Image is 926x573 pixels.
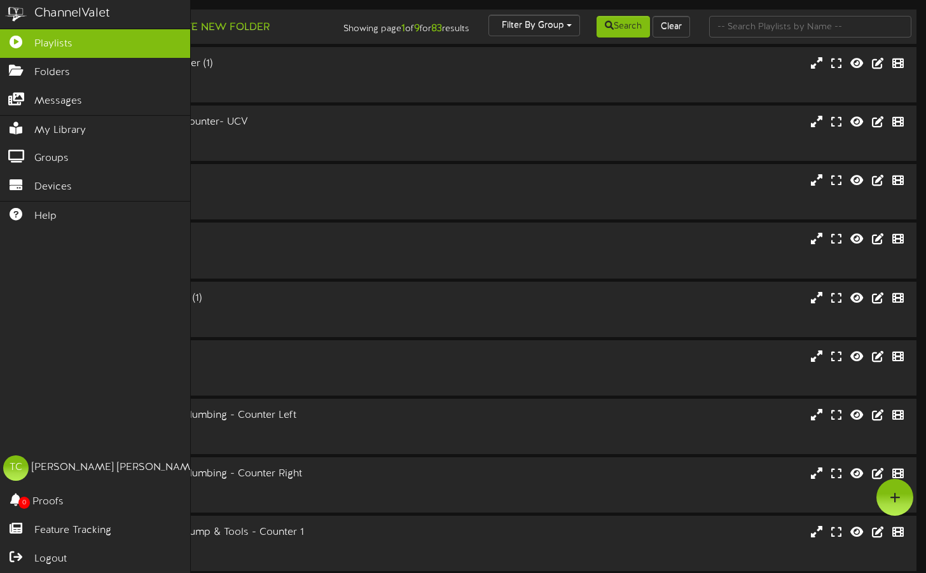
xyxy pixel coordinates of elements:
div: Cedar City Main Counter [51,232,396,247]
span: Proofs [32,495,64,509]
strong: 1 [401,23,405,34]
div: Cedar City - Counter (1) [51,174,396,188]
div: [PERSON_NAME] [PERSON_NAME] [32,460,199,475]
button: Clear [653,16,690,38]
div: [PERSON_NAME] West Plumbing - Counter Right [51,467,396,481]
div: Landscape ( 16:9 ) [51,305,396,316]
div: ChannelValet [34,4,110,23]
div: # 14588 [51,82,396,93]
span: Logout [34,552,67,567]
span: Devices [34,180,72,195]
span: Messages [34,94,82,109]
div: Electric Motors 1 [51,350,396,364]
div: Landscape ( 16:9 ) [51,247,396,258]
button: Create New Folder [147,20,273,36]
div: TC [3,455,29,481]
span: Groups [34,151,69,166]
button: Filter By Group [488,15,580,36]
div: # 12596 [51,375,396,386]
div: # 14589 [51,316,396,327]
div: [PERSON_NAME] Main Counter- UCV [51,115,396,130]
div: # 16066 [51,141,396,151]
span: Playlists [34,37,73,52]
div: # 13344 [51,199,396,210]
input: -- Search Playlists by Name -- [709,16,911,38]
div: Denver Utilities - Counter (1) [51,291,396,306]
strong: 9 [414,23,420,34]
span: My Library [34,123,86,138]
div: [PERSON_NAME] - Counter (1) [51,57,396,71]
strong: 83 [431,23,442,34]
div: Showing page of for results [331,15,479,36]
div: Landscape ( 16:9 ) [51,540,396,551]
span: Help [34,209,57,224]
div: # 11780 [51,434,396,445]
span: Feature Tracking [34,523,111,538]
div: [PERSON_NAME] West Pump & Tools - Counter 1 [51,525,396,540]
div: Landscape ( 16:9 ) [51,130,396,141]
div: # 7921 [51,258,396,268]
div: Landscape ( 16:9 ) [51,188,396,199]
button: Search [597,16,650,38]
div: # 11887 [51,551,396,562]
div: Landscape ( 16:9 ) [51,423,396,434]
div: [PERSON_NAME] West Plumbing - Counter Left [51,408,396,423]
div: # 11781 [51,492,396,503]
span: 0 [18,497,30,509]
span: Folders [34,66,70,80]
div: Landscape ( 16:9 ) [51,481,396,492]
div: Landscape ( 16:9 ) [51,364,396,375]
div: Landscape ( 16:9 ) [51,71,396,82]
